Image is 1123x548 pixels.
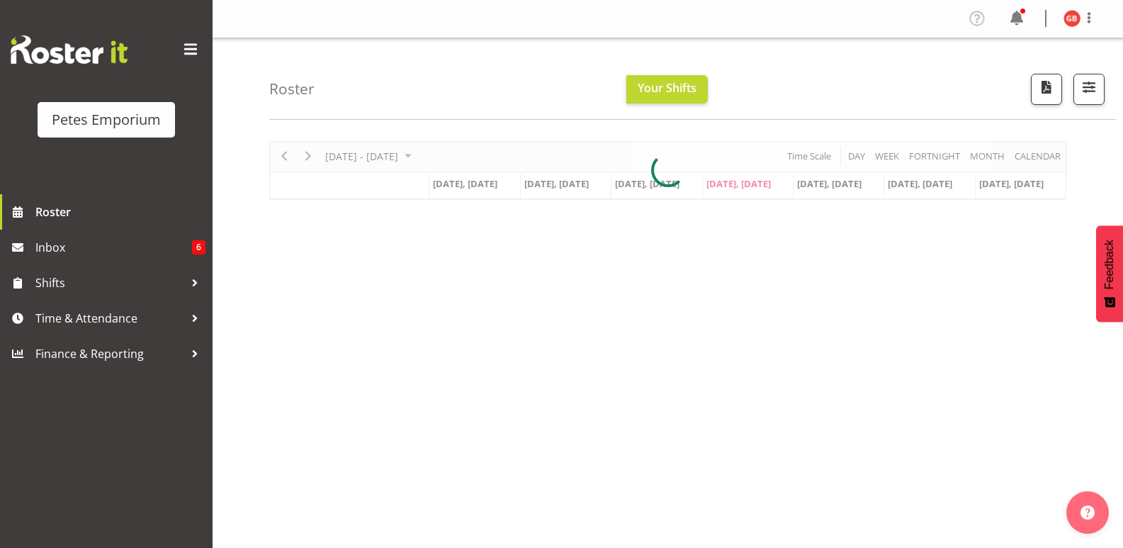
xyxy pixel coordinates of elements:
[35,201,205,223] span: Roster
[35,308,184,329] span: Time & Attendance
[1063,10,1080,27] img: gillian-byford11184.jpg
[52,109,161,130] div: Petes Emporium
[1103,240,1116,289] span: Feedback
[35,272,184,293] span: Shifts
[1080,505,1095,520] img: help-xxl-2.png
[35,343,184,364] span: Finance & Reporting
[1073,74,1105,105] button: Filter Shifts
[1031,74,1062,105] button: Download a PDF of the roster according to the set date range.
[626,75,708,104] button: Your Shifts
[35,237,192,258] span: Inbox
[1096,225,1123,322] button: Feedback - Show survey
[11,35,128,64] img: Rosterit website logo
[638,80,696,96] span: Your Shifts
[192,240,205,255] span: 6
[269,81,315,97] h4: Roster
